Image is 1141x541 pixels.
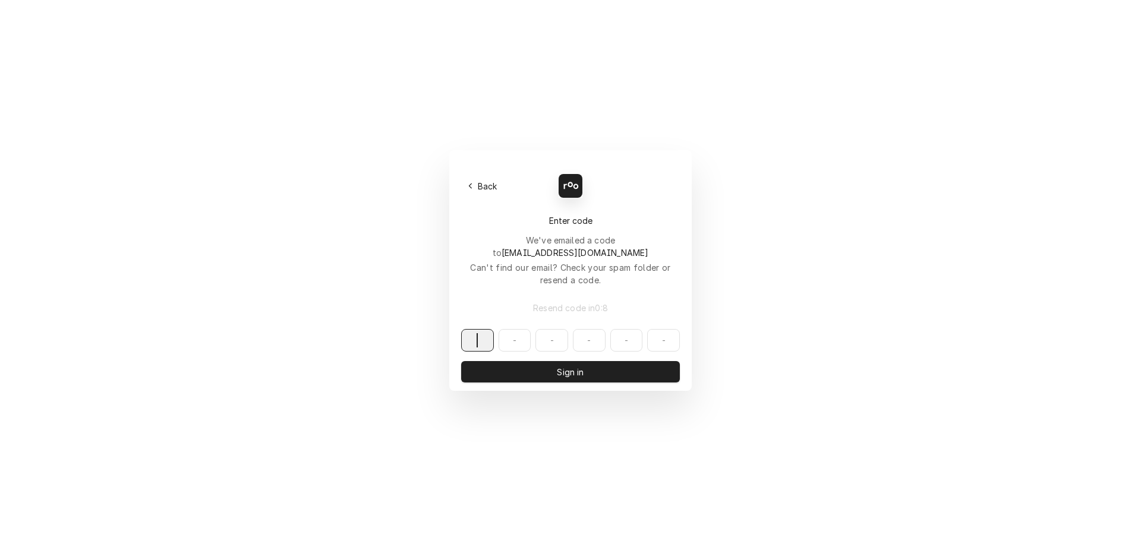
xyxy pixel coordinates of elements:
button: Resend code in0:8 [461,297,680,318]
div: Enter code [461,214,680,227]
div: Can't find our email? Check your spam folder or resend a code. [461,261,680,286]
span: [EMAIL_ADDRESS][DOMAIN_NAME] [502,248,648,258]
span: to [493,248,649,258]
div: We've emailed a code [461,234,680,259]
button: Back [461,178,505,194]
span: Sign in [554,366,586,378]
span: Back [475,180,500,192]
button: Sign in [461,361,680,382]
span: Resend code in 0 : 8 [531,302,610,314]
